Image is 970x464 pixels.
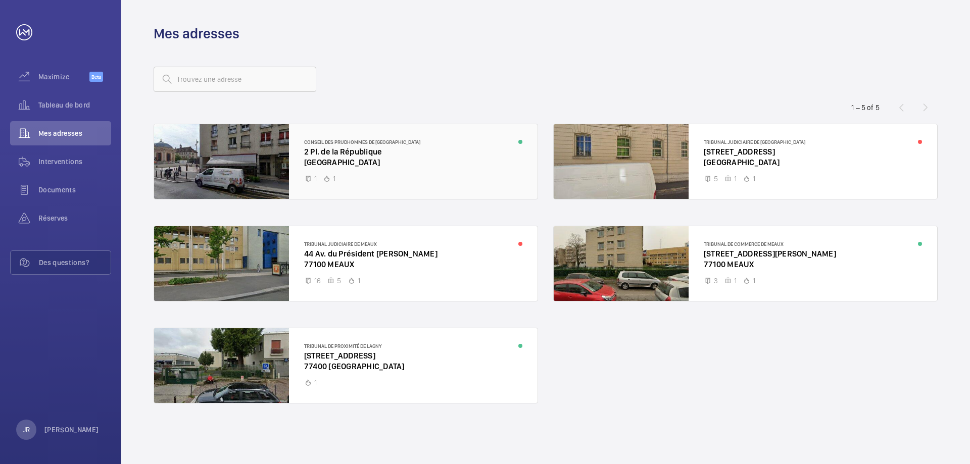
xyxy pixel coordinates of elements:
[38,128,111,138] span: Mes adresses
[38,185,111,195] span: Documents
[23,425,30,435] p: JR
[38,213,111,223] span: Réserves
[38,100,111,110] span: Tableau de bord
[38,157,111,167] span: Interventions
[39,257,111,268] span: Des questions?
[154,67,316,92] input: Trouvez une adresse
[38,72,89,82] span: Maximize
[851,102,880,113] div: 1 – 5 of 5
[44,425,99,435] p: [PERSON_NAME]
[89,72,103,82] span: Beta
[154,24,239,43] h1: Mes adresses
